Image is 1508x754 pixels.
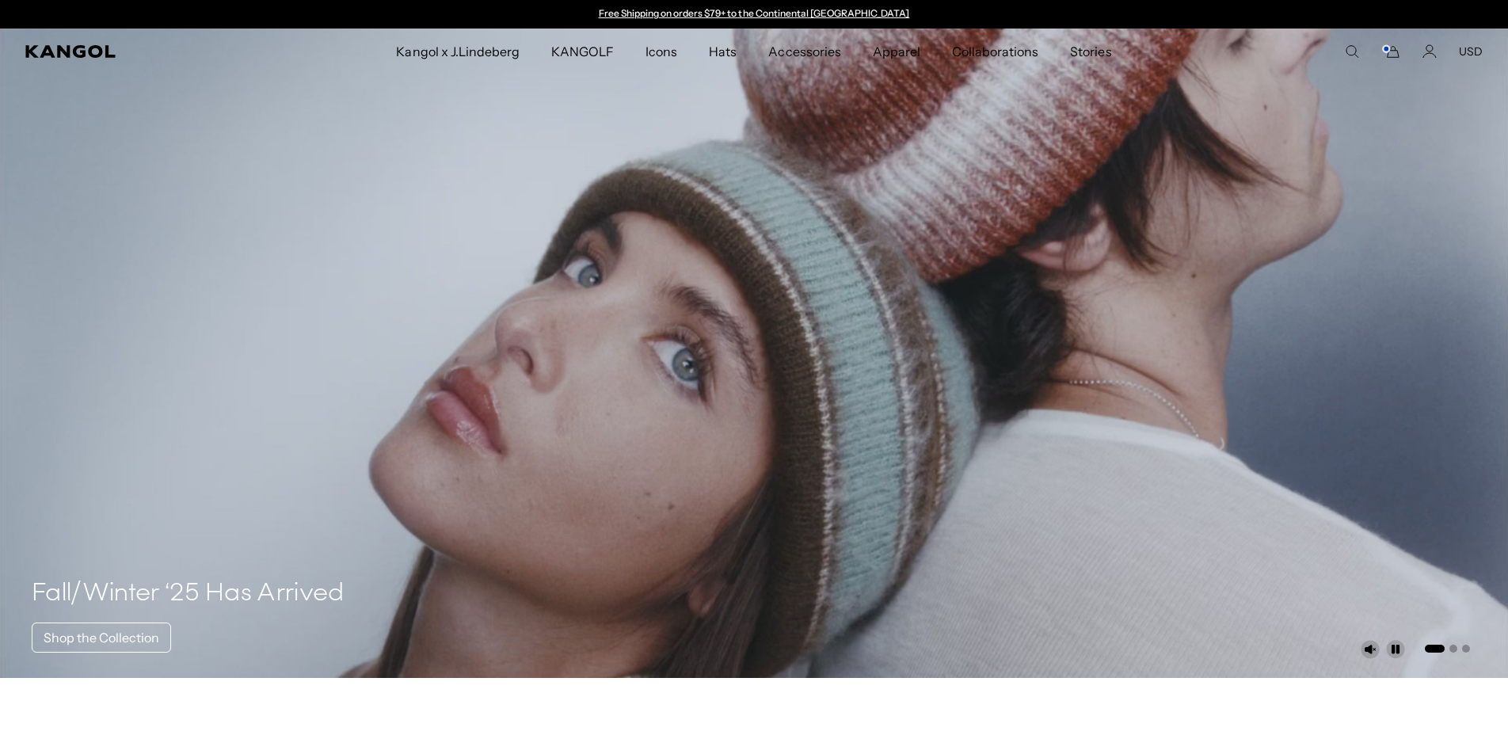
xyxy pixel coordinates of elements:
a: Accessories [752,29,856,74]
button: Go to slide 3 [1462,645,1470,653]
a: Hats [693,29,752,74]
a: KANGOLF [535,29,630,74]
a: Collaborations [936,29,1054,74]
span: Kangol x J.Lindeberg [396,29,520,74]
span: Collaborations [952,29,1038,74]
button: Go to slide 2 [1449,645,1457,653]
button: Cart [1381,44,1400,59]
div: Announcement [591,8,917,21]
span: Accessories [768,29,840,74]
button: Pause [1386,640,1405,659]
ul: Select a slide to show [1423,642,1470,654]
span: Icons [645,29,677,74]
button: Go to slide 1 [1425,645,1445,653]
div: 1 of 2 [591,8,917,21]
a: Shop the Collection [32,623,171,653]
a: Icons [630,29,693,74]
summary: Search here [1345,44,1359,59]
span: Stories [1070,29,1111,74]
a: Kangol [25,45,262,58]
a: Free Shipping on orders $79+ to the Continental [GEOGRAPHIC_DATA] [599,7,910,19]
slideshow-component: Announcement bar [591,8,917,21]
button: Unmute [1361,640,1380,659]
h4: Fall/Winter ‘25 Has Arrived [32,578,345,610]
span: KANGOLF [551,29,614,74]
a: Kangol x J.Lindeberg [380,29,535,74]
span: Apparel [873,29,920,74]
span: Hats [709,29,737,74]
a: Apparel [857,29,936,74]
a: Account [1422,44,1437,59]
button: USD [1459,44,1483,59]
a: Stories [1054,29,1127,74]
